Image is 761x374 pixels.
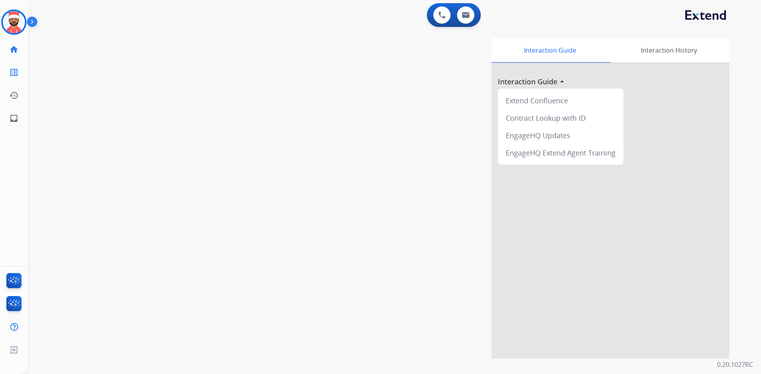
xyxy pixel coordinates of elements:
div: EngageHQ Updates [501,127,620,144]
div: Interaction History [608,38,729,63]
p: 0.20.1027RC [717,360,753,369]
div: EngageHQ Extend Agent Training [501,144,620,161]
img: avatar [3,11,25,33]
div: Contract Lookup with ID [501,109,620,127]
div: Interaction Guide [491,38,608,63]
mat-icon: history [9,91,19,100]
mat-icon: list_alt [9,68,19,77]
mat-icon: inbox [9,114,19,123]
div: Extend Confluence [501,92,620,109]
mat-icon: home [9,45,19,54]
